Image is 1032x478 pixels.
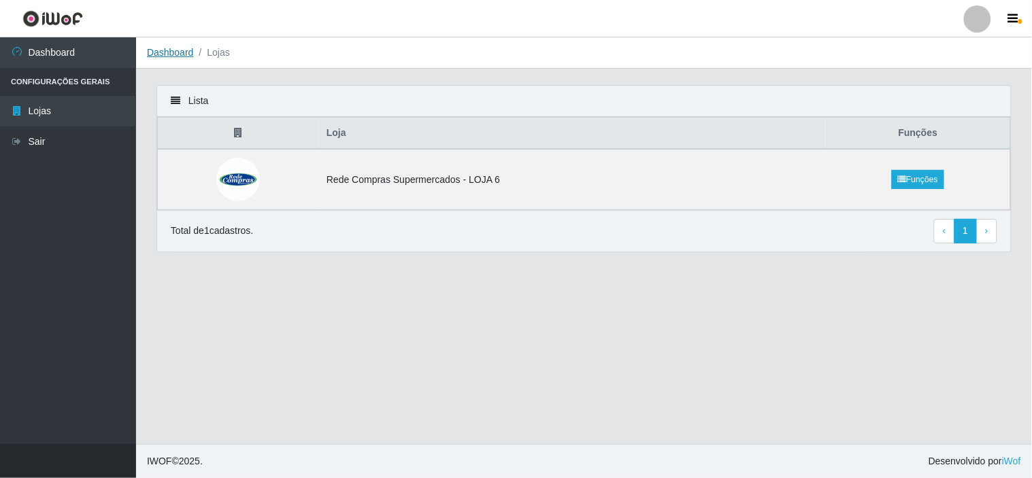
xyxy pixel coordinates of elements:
a: 1 [954,219,978,243]
img: CoreUI Logo [22,10,83,27]
a: iWof [1002,456,1021,466]
a: Dashboard [147,47,194,58]
td: Rede Compras Supermercados - LOJA 6 [318,149,826,210]
p: Total de 1 cadastros. [171,224,253,238]
a: Previous [934,219,955,243]
span: © 2025 . [147,454,203,468]
nav: breadcrumb [136,37,1032,69]
span: › [985,225,988,236]
span: ‹ [943,225,946,236]
nav: pagination [934,219,997,243]
li: Lojas [194,46,230,60]
th: Loja [318,118,826,150]
span: IWOF [147,456,172,466]
div: Lista [157,86,1011,117]
a: Next [976,219,997,243]
img: Rede Compras Supermercados - LOJA 6 [216,158,260,201]
th: Funções [826,118,1010,150]
a: Funções [892,170,944,189]
span: Desenvolvido por [929,454,1021,468]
